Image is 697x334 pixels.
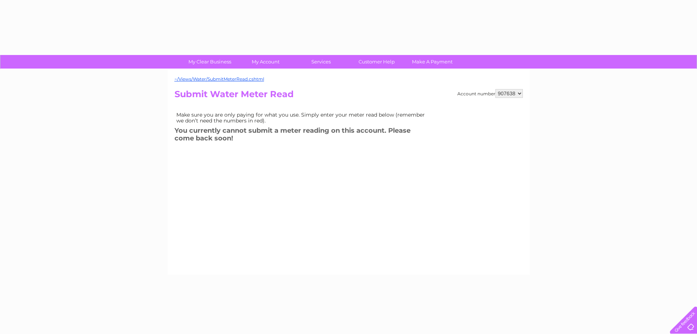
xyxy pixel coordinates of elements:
[402,55,462,69] a: Make A Payment
[346,55,407,69] a: Customer Help
[175,76,264,82] a: ~/Views/Water/SubmitMeterRead.cshtml
[175,125,431,146] h3: You currently cannot submit a meter reading on this account. Please come back soon!
[175,110,431,125] td: Make sure you are only paying for what you use. Simply enter your meter read below (remember we d...
[175,89,523,103] h2: Submit Water Meter Read
[457,89,523,98] div: Account number
[180,55,240,69] a: My Clear Business
[291,55,351,69] a: Services
[235,55,296,69] a: My Account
